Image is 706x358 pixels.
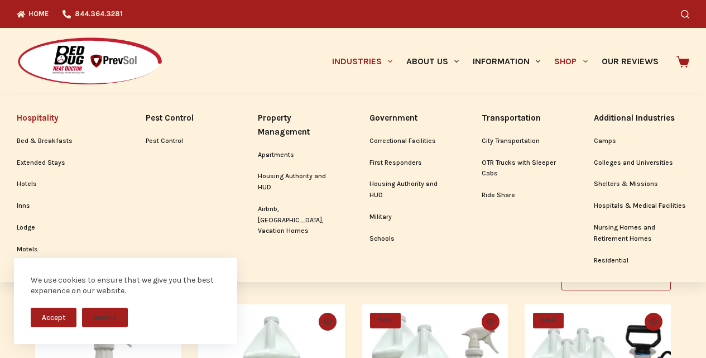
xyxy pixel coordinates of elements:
a: Hospitals & Medical Facilities [594,195,689,217]
a: First Responders [369,152,448,174]
button: Search [681,10,689,18]
a: Apartments [258,145,336,166]
nav: Primary [325,28,665,95]
span: SALE [370,313,401,328]
button: Quick view toggle [645,313,662,331]
a: Shop [547,28,594,95]
a: Colleges and Universities [594,152,689,174]
a: Airbnb, [GEOGRAPHIC_DATA], Vacation Homes [258,199,336,242]
img: Prevsol/Bed Bug Heat Doctor [17,37,163,87]
button: Quick view toggle [482,313,500,331]
a: Lodge [17,217,112,238]
a: About Us [399,28,465,95]
a: Housing Authority and HUD [369,174,448,206]
a: Schools [369,228,448,250]
a: Nursing Homes and Retirement Homes [594,217,689,250]
a: Inns [17,195,112,217]
a: Transportation [482,106,560,130]
a: Extended Stays [17,152,112,174]
span: SALE [533,313,564,328]
a: Hotels [17,174,112,195]
a: Bed & Breakfasts [17,131,112,152]
button: Open LiveChat chat widget [9,4,42,38]
a: Additional Industries [594,106,689,130]
button: Accept [31,308,76,327]
div: We use cookies to ensure that we give you the best experience on our website. [31,275,220,297]
a: Government [369,106,448,130]
a: Military [369,207,448,228]
a: Pest Control [146,106,224,130]
a: OTR Trucks with Sleeper Cabs [482,152,560,185]
a: Shelters & Missions [594,174,689,195]
a: Pest Control [146,131,224,152]
a: Residential [594,250,689,271]
a: Our Reviews [594,28,665,95]
a: Camps [594,131,689,152]
a: Correctional Facilities [369,131,448,152]
button: Quick view toggle [319,313,337,331]
a: Motels [17,239,112,260]
a: Ride Share [482,185,560,206]
a: Hospitality [17,106,112,130]
a: Industries [325,28,399,95]
a: City Transportation [482,131,560,152]
a: Property Management [258,106,336,144]
a: Housing Authority and HUD [258,166,336,198]
button: Decline [82,308,128,327]
a: Information [466,28,547,95]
